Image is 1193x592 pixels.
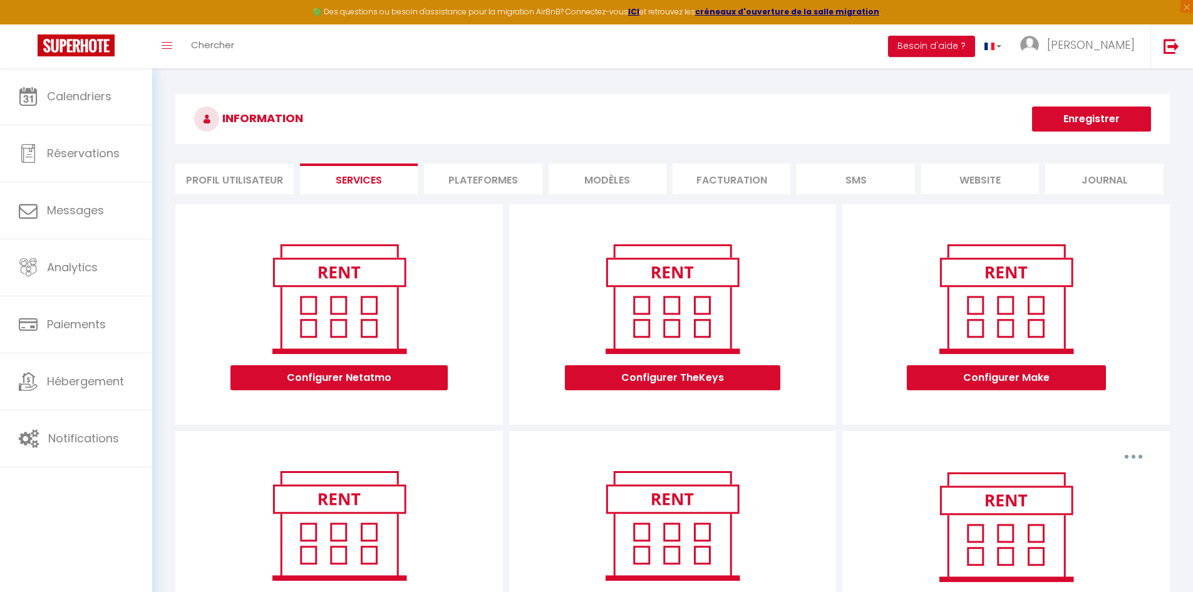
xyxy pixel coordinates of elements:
button: Configurer TheKeys [565,365,780,390]
img: logout [1164,38,1179,54]
img: rent.png [926,239,1086,359]
button: Configurer Make [907,365,1106,390]
span: Paiements [47,316,106,332]
span: [PERSON_NAME] [1047,37,1135,53]
a: ... [PERSON_NAME] [1011,24,1150,68]
span: Hébergement [47,373,124,389]
span: Réservations [47,145,120,161]
button: Ouvrir le widget de chat LiveChat [10,5,48,43]
li: Journal [1045,164,1163,194]
li: MODÈLES [549,164,666,194]
button: Enregistrer [1032,106,1151,132]
span: Analytics [47,259,98,275]
span: Chercher [191,38,234,51]
img: Super Booking [38,34,115,56]
img: rent.png [592,465,752,586]
button: Besoin d'aide ? [888,36,975,57]
img: rent.png [259,239,419,359]
span: Calendriers [47,88,111,104]
img: rent.png [592,239,752,359]
li: Profil Utilisateur [175,164,293,194]
li: Plateformes [424,164,542,194]
li: Facturation [673,164,790,194]
img: rent.png [259,465,419,586]
img: ... [1020,36,1039,55]
span: Messages [47,202,104,218]
h3: INFORMATION [175,94,1170,144]
a: créneaux d'ouverture de la salle migration [695,6,879,17]
a: Chercher [182,24,244,68]
a: ICI [628,6,639,17]
img: rent.png [926,467,1086,587]
li: SMS [797,164,914,194]
li: website [921,164,1039,194]
li: Services [300,164,418,194]
button: Configurer Netatmo [230,365,448,390]
span: Notifications [48,430,119,446]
